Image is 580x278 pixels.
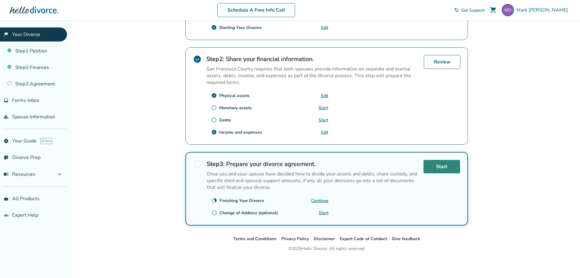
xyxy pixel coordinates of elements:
[311,198,329,204] a: Continue
[550,249,580,278] iframe: Chat Widget
[220,198,264,204] div: Finishing Your Divorce
[516,7,570,13] span: Mark [PERSON_NAME]
[318,105,328,111] a: Start
[212,210,217,215] span: radio_button_unchecked
[340,236,387,242] a: Expert Code of Conduct
[318,117,328,123] a: Start
[454,7,485,13] a: phone_in_talkGet Support
[193,160,202,168] span: radio_button_unchecked
[219,117,231,123] div: Debts
[392,235,420,243] li: Give feedback
[212,198,217,203] span: clock_loader_40
[207,160,419,168] h2: Prepare your divorce agreement.
[319,210,329,216] a: Start
[12,97,39,104] span: Forms Inbox
[502,4,514,16] img: markadavis1@gmail.com
[219,25,262,31] div: Starting Your Divorce
[4,172,9,177] span: menu_book
[4,32,9,37] span: flag_2
[4,171,35,178] span: Resources
[206,66,419,86] p: San Francisco County requires that both spouses provide information on separate and marital asset...
[211,117,217,123] span: radio_button_unchecked
[4,196,9,201] span: shopping_basket
[4,98,9,103] span: inbox
[4,155,9,160] span: list_alt_check
[217,3,295,17] a: Schedule A Free Info Call
[4,213,9,218] span: groups
[219,105,252,111] div: Monetary assets
[219,129,262,135] div: Income and expenses
[321,25,328,31] a: Edit
[281,236,309,242] a: Privacy Policy
[424,160,460,173] a: Start
[424,55,460,69] a: Review
[211,25,217,30] span: check_circle
[461,7,485,13] span: Get Support
[219,93,250,99] div: Physical assets
[193,55,202,63] span: check_circle
[314,235,335,243] li: Disclaimer
[220,210,278,216] div: Change of Address (optional)
[490,6,497,14] span: shopping_cart
[321,93,328,99] a: Edit
[211,93,217,98] span: check_circle
[321,129,328,135] a: Edit
[4,114,9,119] span: people
[40,138,52,144] span: AI beta
[56,171,63,178] span: expand_more
[288,245,365,252] div: © 2025 Hello Divorce. All rights reserved.
[207,171,419,191] p: Once you and your spouse have decided how to divide your assets and debts, share custody, and spe...
[206,55,224,63] strong: Step 2 :
[206,55,419,63] h2: Share your financial information.
[4,139,9,143] span: explore
[207,160,225,168] strong: Step 3 :
[454,8,459,13] span: phone_in_talk
[211,105,217,110] span: radio_button_unchecked
[211,129,217,135] span: check_circle
[233,236,276,242] a: Terms and Conditions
